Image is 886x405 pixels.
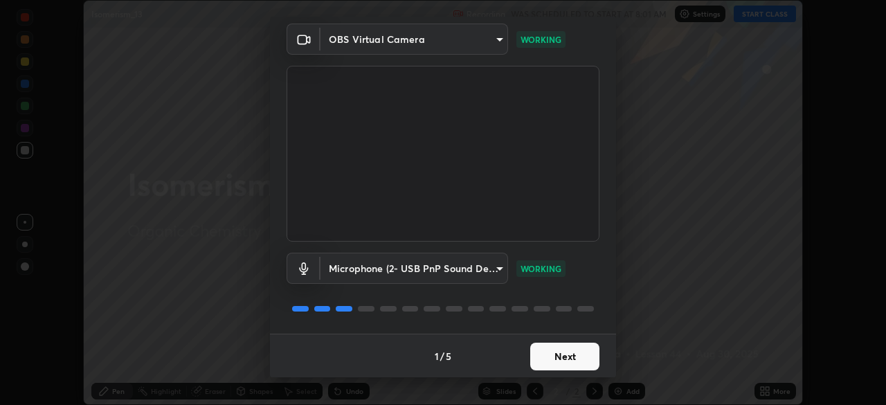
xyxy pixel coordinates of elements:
[320,253,508,284] div: OBS Virtual Camera
[446,349,451,363] h4: 5
[440,349,444,363] h4: /
[320,24,508,55] div: OBS Virtual Camera
[521,262,561,275] p: WORKING
[435,349,439,363] h4: 1
[530,343,599,370] button: Next
[521,33,561,46] p: WORKING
